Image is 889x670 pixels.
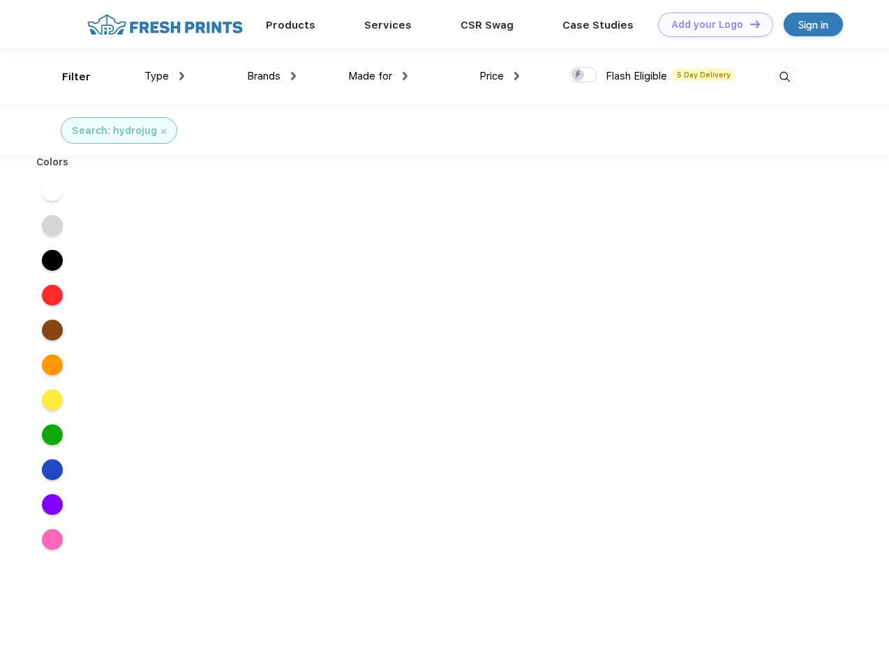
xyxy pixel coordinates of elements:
[179,72,184,80] img: dropdown.png
[83,13,247,37] img: fo%20logo%202.webp
[671,19,743,31] div: Add your Logo
[247,70,281,82] span: Brands
[291,72,296,80] img: dropdown.png
[403,72,408,80] img: dropdown.png
[798,17,828,33] div: Sign in
[606,70,667,82] span: Flash Eligible
[348,70,392,82] span: Made for
[750,20,760,28] img: DT
[144,70,169,82] span: Type
[479,70,504,82] span: Price
[62,69,91,85] div: Filter
[514,72,519,80] img: dropdown.png
[266,19,315,31] a: Products
[26,155,80,170] div: Colors
[72,124,157,138] div: Search: hydrojug
[784,13,843,36] a: Sign in
[773,66,796,89] img: desktop_search.svg
[161,129,166,134] img: filter_cancel.svg
[673,68,735,81] span: 5 Day Delivery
